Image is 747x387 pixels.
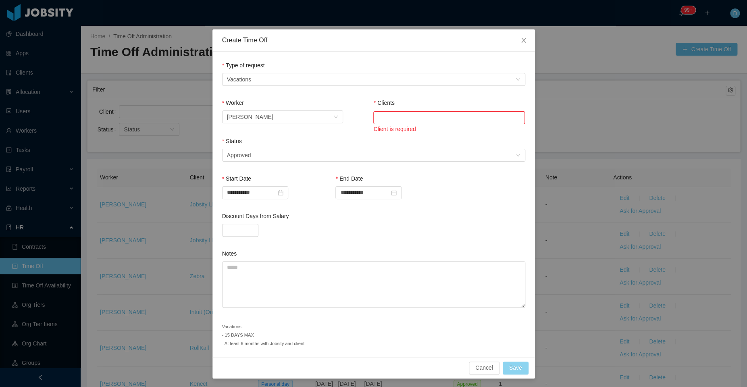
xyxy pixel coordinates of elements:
[222,36,525,45] div: Create Time Off
[222,100,244,106] label: Worker
[222,138,242,144] label: Status
[223,224,258,236] input: Discount Days from Salary
[512,29,535,52] button: Close
[227,149,251,161] div: Approved
[469,362,499,375] button: Cancel
[503,362,529,375] button: Save
[222,250,237,257] label: Notes
[391,190,397,196] i: icon: calendar
[222,324,305,346] small: Vacations: - 15 DAYS MAX - At least 6 months with Jobsity and client
[373,125,525,134] div: Client is required
[278,190,283,196] i: icon: calendar
[222,261,525,308] textarea: Notes
[227,73,251,85] div: Vacations
[335,175,363,182] label: End Date
[222,62,265,69] label: Type of request
[227,111,273,123] div: Silvia Picho
[222,175,251,182] label: Start Date
[373,100,394,106] label: Clients
[520,37,527,44] i: icon: close
[222,213,289,219] label: Discount Days from Salary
